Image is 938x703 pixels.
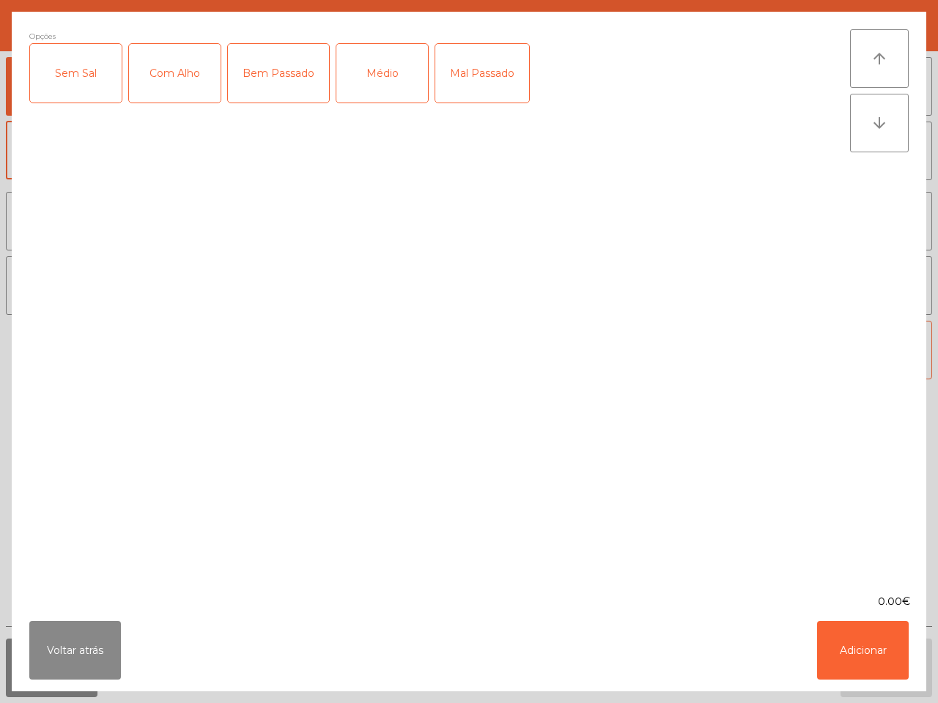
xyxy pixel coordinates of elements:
button: Adicionar [817,621,909,680]
div: Sem Sal [30,44,122,103]
button: Voltar atrás [29,621,121,680]
div: Médio [336,44,428,103]
div: Com Alho [129,44,221,103]
div: Mal Passado [435,44,529,103]
button: arrow_upward [850,29,909,88]
i: arrow_downward [871,114,888,132]
div: 0.00€ [12,594,926,609]
div: Bem Passado [228,44,329,103]
i: arrow_upward [871,50,888,67]
button: arrow_downward [850,94,909,152]
span: Opções [29,29,56,43]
